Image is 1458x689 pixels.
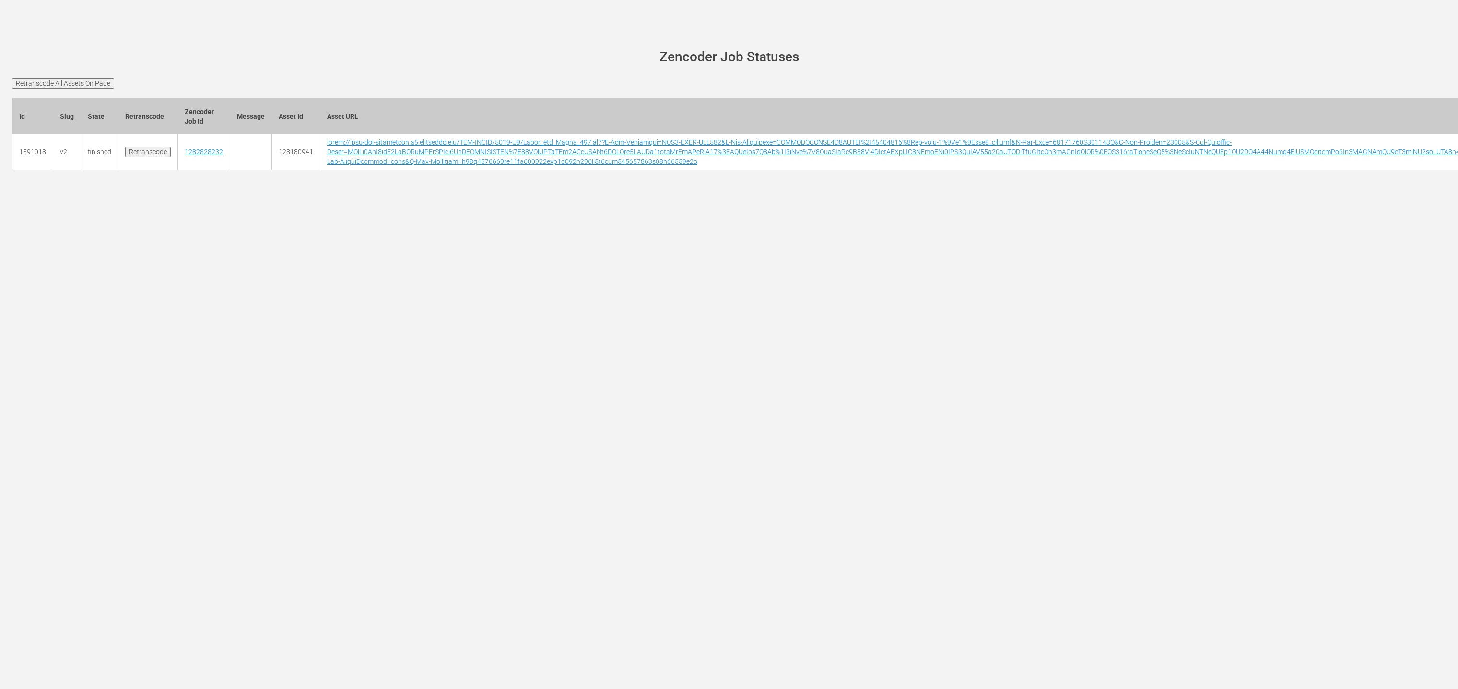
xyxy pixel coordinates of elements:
th: Slug [53,98,81,134]
th: State [81,98,118,134]
td: finished [81,134,118,170]
td: v2 [53,134,81,170]
th: Message [230,98,272,134]
td: 1591018 [12,134,53,170]
h1: Zencoder Job Statuses [25,50,1433,65]
th: Asset Id [272,98,320,134]
th: Zencoder Job Id [178,98,230,134]
a: 1282828232 [185,148,223,156]
th: Id [12,98,53,134]
input: Retranscode [125,147,171,157]
input: Retranscode All Assets On Page [12,78,114,89]
th: Retranscode [118,98,178,134]
td: 128180941 [272,134,320,170]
